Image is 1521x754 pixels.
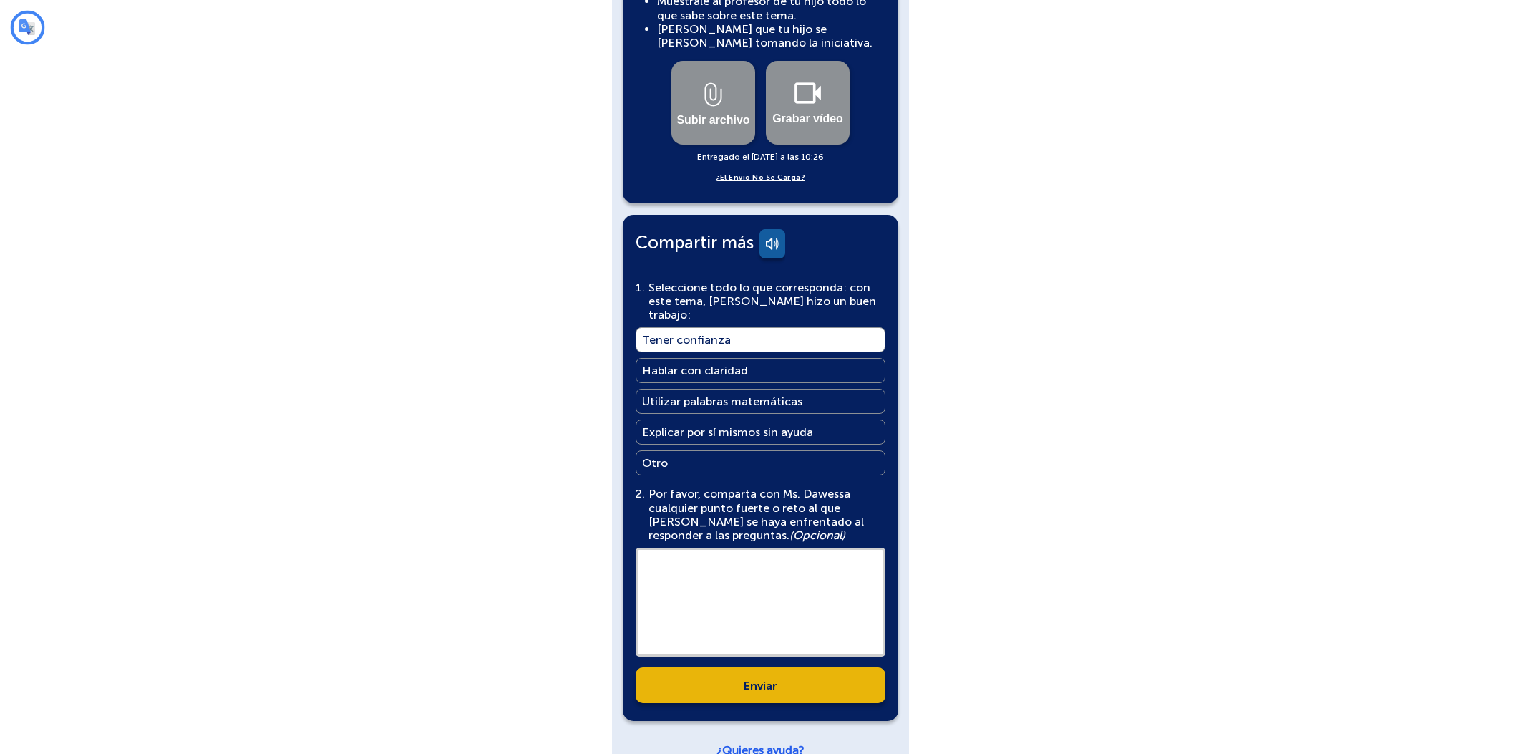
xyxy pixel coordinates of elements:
font: Subir archivo [676,114,749,126]
main: Utilizar palabras matemáticas [642,395,802,408]
main: Explicar por sí mismos sin ayuda [642,425,813,439]
li: [PERSON_NAME] que tu hijo se [PERSON_NAME] tomando la iniciativa. [657,22,882,49]
a: Explicar por sí mismos sin ayuda [636,420,885,445]
span: Entregado el [DATE] a las 10:26 [697,150,824,164]
main: Hablar con claridad [642,364,748,377]
img: videocam.png [794,82,821,104]
a: Hablar con claridad [636,358,885,383]
main: Seleccione todo lo que corresponda: con este tema, [PERSON_NAME] hizo un buen trabajo: [648,281,882,322]
a: Utilizar palabras matemáticas [636,389,885,414]
button: Subir archivo [671,61,755,145]
em: (Opcional) [789,528,845,542]
a: Otro [636,450,885,475]
img: attach.png [704,82,722,107]
span: 2. [636,487,645,501]
span: . [642,281,645,294]
main: Tener confianza [642,333,731,347]
a: Enviar [636,667,885,703]
a: ¿El envío no se carga? [716,171,805,185]
span: 1 [636,281,641,294]
a: Tener confianza [636,327,885,352]
span: Compartir más [636,236,754,249]
font: Grabar vídeo [772,112,843,125]
main: Otro [642,456,668,470]
button: Grabar vídeo [766,61,850,145]
main: Por favor, comparta con Ms. Dawessa cualquier punto fuerte o reto al que [PERSON_NAME] se haya en... [648,487,882,542]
